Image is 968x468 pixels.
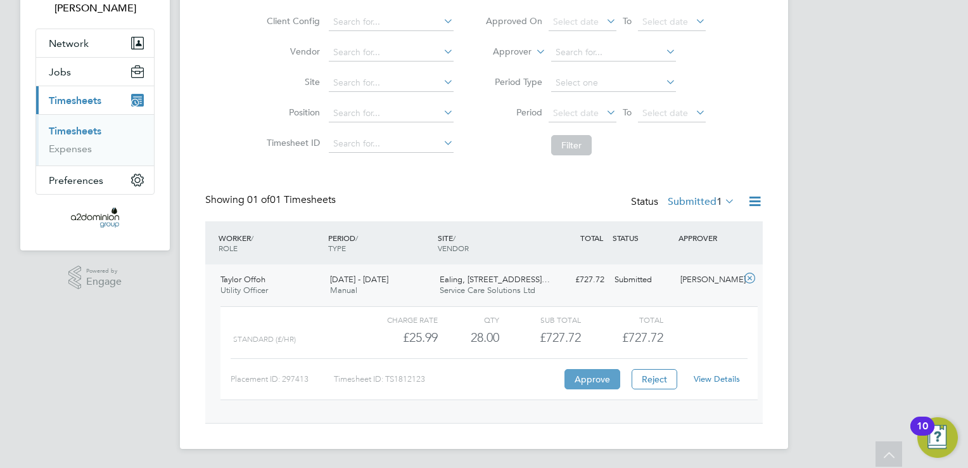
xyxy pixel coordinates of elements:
[49,143,92,155] a: Expenses
[551,135,592,155] button: Filter
[219,243,238,253] span: ROLE
[356,312,438,327] div: Charge rate
[694,374,740,384] a: View Details
[205,193,338,207] div: Showing
[233,335,296,344] span: Standard (£/HR)
[330,274,388,285] span: [DATE] - [DATE]
[263,137,320,148] label: Timesheet ID
[435,226,544,259] div: SITE
[356,327,438,348] div: £25.99
[438,312,499,327] div: QTY
[499,312,581,327] div: Sub Total
[581,312,663,327] div: Total
[330,285,357,296] span: Manual
[334,369,561,389] div: Timesheet ID: TS1812123
[553,16,599,27] span: Select date
[619,104,635,120] span: To
[716,195,722,208] span: 1
[247,193,336,206] span: 01 Timesheets
[215,226,325,259] div: WORKER
[263,46,320,57] label: Vendor
[474,46,532,58] label: Approver
[35,207,155,228] a: Go to home page
[36,58,154,86] button: Jobs
[35,1,155,16] span: Konrad Adamski
[263,15,320,27] label: Client Config
[49,66,71,78] span: Jobs
[499,327,581,348] div: £727.72
[440,285,535,296] span: Service Care Solutions Ltd
[49,174,103,186] span: Preferences
[220,274,265,285] span: Taylor Offoh
[36,29,154,57] button: Network
[544,270,609,290] div: £727.72
[263,107,320,118] label: Position
[355,233,358,243] span: /
[580,233,603,243] span: TOTAL
[438,243,469,253] span: VENDOR
[86,276,122,287] span: Engage
[551,44,676,62] input: Search for...
[329,13,454,31] input: Search for...
[325,226,435,259] div: PERIOD
[675,226,741,249] div: APPROVER
[553,107,599,119] span: Select date
[231,369,334,389] div: Placement ID: 297413
[485,107,542,118] label: Period
[642,16,688,27] span: Select date
[668,195,735,208] label: Submitted
[609,270,675,290] div: Submitted
[36,166,154,194] button: Preferences
[632,369,677,389] button: Reject
[247,193,270,206] span: 01 of
[71,207,118,228] img: a2dominion-logo-retina.png
[631,193,737,211] div: Status
[564,369,620,389] button: Approve
[485,76,542,88] label: Period Type
[438,327,499,348] div: 28.00
[251,233,253,243] span: /
[49,125,101,137] a: Timesheets
[329,44,454,62] input: Search for...
[917,426,928,443] div: 10
[329,135,454,153] input: Search for...
[622,330,663,345] span: £727.72
[86,266,122,276] span: Powered by
[49,37,89,49] span: Network
[329,74,454,92] input: Search for...
[453,233,455,243] span: /
[485,15,542,27] label: Approved On
[675,270,741,290] div: [PERSON_NAME]
[220,285,268,296] span: Utility Officer
[551,74,676,92] input: Select one
[49,94,101,107] span: Timesheets
[440,274,550,285] span: Ealing, [STREET_ADDRESS]…
[917,417,958,458] button: Open Resource Center, 10 new notifications
[329,105,454,122] input: Search for...
[609,226,675,249] div: STATUS
[328,243,346,253] span: TYPE
[68,266,122,290] a: Powered byEngage
[263,76,320,88] label: Site
[36,114,154,166] div: Timesheets
[642,107,688,119] span: Select date
[36,86,154,114] button: Timesheets
[619,13,635,29] span: To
